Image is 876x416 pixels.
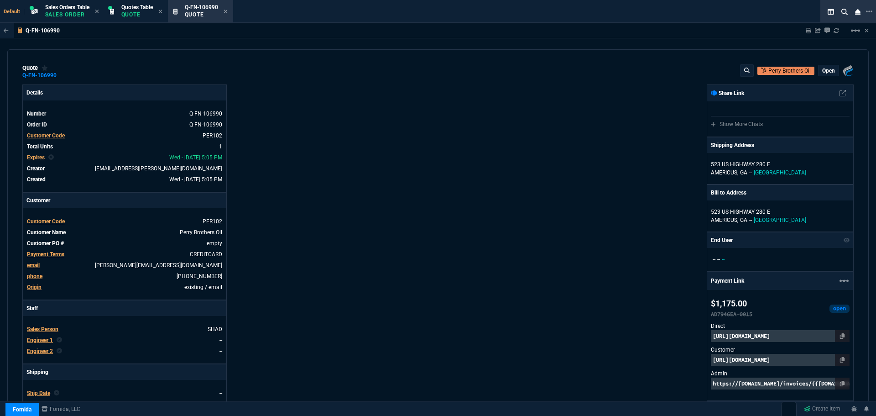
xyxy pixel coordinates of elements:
[711,160,850,169] p: 523 US HIGHWAY 280 E
[711,236,733,244] p: End User
[27,121,47,128] span: Order ID
[757,67,814,75] a: Open Customer in hubSpot
[27,132,65,139] span: Customer Code
[185,11,218,18] p: Quote
[169,176,222,183] span: 2025-09-24T17:05:02.437Z
[26,250,223,259] tr: undefined
[95,8,99,16] nx-icon: Close Tab
[838,6,851,17] nx-icon: Search
[54,389,59,397] nx-icon: Clear selected rep
[95,262,222,269] a: [PERSON_NAME][EMAIL_ADDRESS][DOMAIN_NAME]
[121,11,153,18] p: Quote
[749,169,752,176] span: --
[203,218,222,225] span: PER102
[749,217,752,223] span: --
[26,389,223,398] tr: undefined
[23,85,226,100] p: Details
[26,261,223,270] tr: jared@perrybrothersoil.com
[42,64,48,72] div: Add to Watchlist
[711,141,754,149] p: Shipping Address
[768,67,811,75] p: Perry Brothers Oil
[711,330,850,342] p: [URL][DOMAIN_NAME]
[27,390,50,396] span: Ship Date
[26,27,60,34] p: Q-FN-106990
[39,405,83,413] a: msbcCompanyName
[27,176,46,183] span: Created
[189,111,222,117] span: See Marketplace Order
[26,336,223,345] tr: undefined
[722,256,725,263] span: --
[27,284,42,290] a: Origin
[219,348,222,354] a: --
[190,251,222,258] a: CREDITCARD
[844,236,850,244] nx-icon: Show/Hide End User to Customer
[27,251,64,258] span: Payment Terms
[26,347,223,356] tr: undefined
[23,300,226,316] p: Staff
[27,273,42,279] span: phone
[26,175,223,184] tr: undefined
[711,297,752,310] p: $1,175.00
[27,240,64,247] span: Customer PO #
[27,111,46,117] span: Number
[711,346,850,354] p: Customer
[717,256,720,263] span: --
[711,310,752,318] p: AD7946EA-0015
[57,336,62,344] nx-icon: Clear selected rep
[711,89,744,97] p: Share Link
[177,273,222,279] a: (229) 924-0306
[121,4,153,11] span: Quotes Table
[27,143,53,150] span: Total Units
[23,193,226,208] p: Customer
[740,169,747,176] span: GA
[754,169,806,176] span: [GEOGRAPHIC_DATA]
[48,153,54,162] nx-icon: Clear selected rep
[829,305,850,313] div: open
[26,164,223,173] tr: undefined
[45,4,89,11] span: Sales Orders Table
[711,121,763,127] a: Show More Chats
[4,9,24,15] span: Default
[27,154,45,161] span: Expires
[27,218,65,225] span: Customer Code
[711,378,850,390] p: https://[DOMAIN_NAME]/invoices/{{[DOMAIN_NAME]}}
[95,165,222,172] span: seti.shadab@fornida.com
[711,354,850,366] p: [URL][DOMAIN_NAME]
[839,275,850,286] mat-icon: Example home icon
[866,7,872,16] nx-icon: Open New Tab
[27,337,53,343] span: Engineer 1
[754,217,806,223] span: [GEOGRAPHIC_DATA]
[711,277,744,285] p: Payment Link
[26,283,223,292] tr: undefined
[57,347,62,355] nx-icon: Clear selected rep
[180,229,222,236] a: Perry Brothers Oil
[26,217,223,226] tr: undefined
[27,262,40,269] span: email
[169,154,222,161] span: 2025-10-08T17:05:02.437Z
[184,284,222,290] span: existing / email
[185,4,218,11] span: Q-FN-106990
[26,272,223,281] tr: (229) 924-0306
[27,401,42,407] span: Agent
[224,8,228,16] nx-icon: Close Tab
[27,348,53,354] span: Engineer 2
[27,165,45,172] span: Creator
[22,75,57,76] a: Q-FN-106990
[26,228,223,237] tr: undefined
[26,131,223,140] tr: undefined
[23,364,226,380] p: Shipping
[26,120,223,129] tr: See Marketplace Order
[711,169,738,176] span: AMERICUS,
[26,239,223,248] tr: undefined
[208,326,222,332] a: SHAD
[219,143,222,150] span: 1
[711,217,738,223] span: AMERICUS,
[711,189,746,197] p: Bill to Address
[800,402,844,416] a: Create Item
[713,256,715,263] span: --
[205,401,222,407] a: FEDEX
[189,121,222,128] a: See Marketplace Order
[824,6,838,17] nx-icon: Split Panels
[822,67,835,74] p: open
